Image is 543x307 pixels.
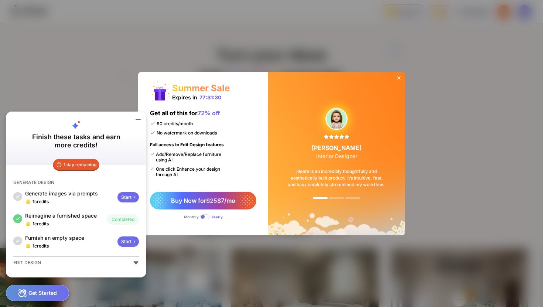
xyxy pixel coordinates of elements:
div: credits [33,199,49,205]
div: Yearly [211,215,223,219]
div: Reimagine a furnished space [25,212,104,219]
span: Buy Now for $7/mo [171,197,235,204]
span: $25 [206,197,217,204]
img: summerSaleBg.png [268,72,405,235]
div: credits [33,221,49,227]
div: Expires in [172,94,222,100]
div: One click Enhance your design through AI [150,166,229,177]
div: EDIT DESIGN [13,260,41,266]
span: 1 [33,199,34,204]
div: No watermark on downloads [150,130,217,136]
div: Furnish an empty space [25,234,115,242]
div: GENERATE DESIGN [13,180,54,185]
div: [PERSON_NAME] [312,144,362,159]
div: Full access to Edit Design features [150,142,224,151]
div: Start [117,236,139,247]
span: Interior Designer [316,153,357,159]
span: 1 [33,221,34,226]
div: credits [33,243,49,249]
span: 1 [33,243,34,249]
div: Generate images via prompts [25,190,115,197]
div: Ideate is an incredibly thoughtfully and aesthetically built product. It’s intuitive, fast, and h... [277,159,396,197]
div: Start [117,192,139,202]
div: 60 credits/month [150,121,193,126]
div: 77:31:30 [199,94,222,100]
div: Finish these tasks and earn more credits! [27,133,125,149]
div: Get all of this for [150,109,220,121]
div: 1 day remaining [53,159,99,171]
div: Get Started [6,285,69,301]
div: Monthly [184,215,199,219]
span: 72% off [198,109,220,117]
div: Summer Sale [172,83,230,93]
img: upgradeReviewAvtar-3.png [326,108,347,130]
div: Completed [107,214,139,225]
div: Add/Remove/Replace furniture using AI [150,151,229,163]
